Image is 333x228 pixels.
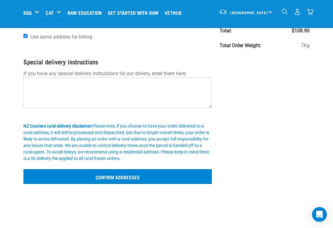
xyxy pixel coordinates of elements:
a: Cat [46,9,53,16]
input: Confirm addresses [23,169,212,184]
h4: Special delivery instructions [23,58,212,65]
span: 7Kg [301,42,310,49]
a: Dog [23,9,32,16]
input: Use same address for billing [23,34,27,38]
a: Raw Education [66,0,106,25]
span: [GEOGRAPHIC_DATA] [230,11,268,14]
p: If you have any special delivery instructions for our drivers, enter them here: [23,70,212,77]
img: user.png [294,9,301,15]
b: NZ Couriers rural delivery disclaimer: [23,124,92,128]
a: Get started with Raw [106,0,163,25]
div: Open Intercom Messenger [312,207,327,222]
span: $108.90 [292,27,310,35]
span: Use same address for billing [31,34,92,40]
div: Please note, if you choose to have your order delivered to a rural address, it will still be proc... [23,123,212,162]
strong: Total: [220,28,232,34]
img: home-icon@2x.png [307,9,313,15]
strong: Total Order Weight: [220,43,261,48]
a: Vethub [163,0,186,25]
img: van-moving.png [219,9,227,14]
img: home-icon-1@2x.png [282,9,288,14]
